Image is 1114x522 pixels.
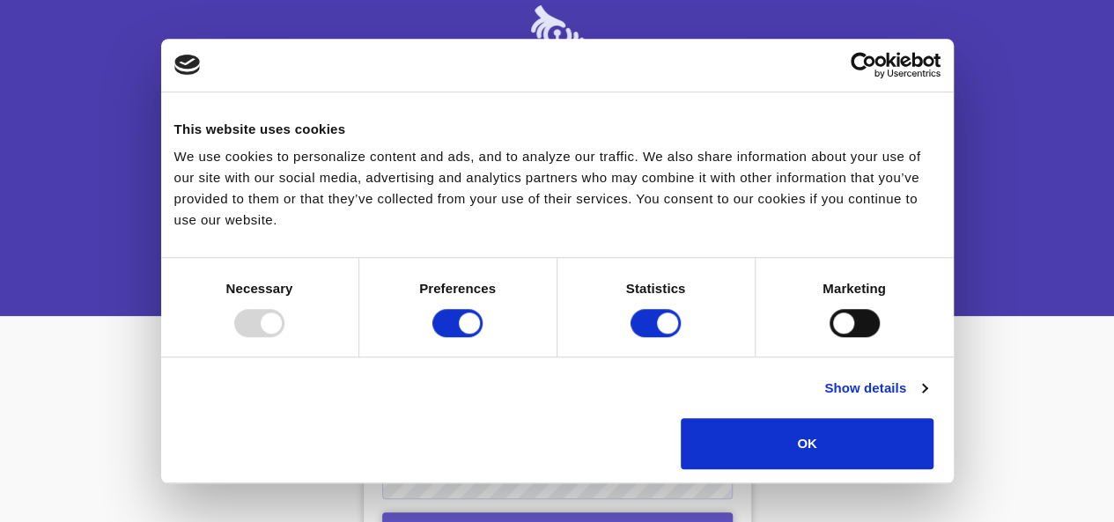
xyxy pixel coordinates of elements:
img: logo [174,55,201,74]
img: logo-lt-purple-60x68@2x-c671a683ea72a1d466fb5d642181eefbee81c4e10ba9aed56c8e1d7e762e8086.png [531,5,584,65]
strong: Marketing [823,281,886,296]
button: OK [681,418,933,469]
a: Usercentrics Cookiebot - opens in a new window [786,52,941,78]
strong: Necessary [226,281,293,296]
strong: Preferences [419,281,496,296]
div: We use cookies to personalize content and ads, and to analyze our traffic. We also share informat... [174,146,941,231]
div: This website uses cookies [174,119,941,140]
a: Show details [824,378,926,399]
strong: Statistics [626,281,686,296]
